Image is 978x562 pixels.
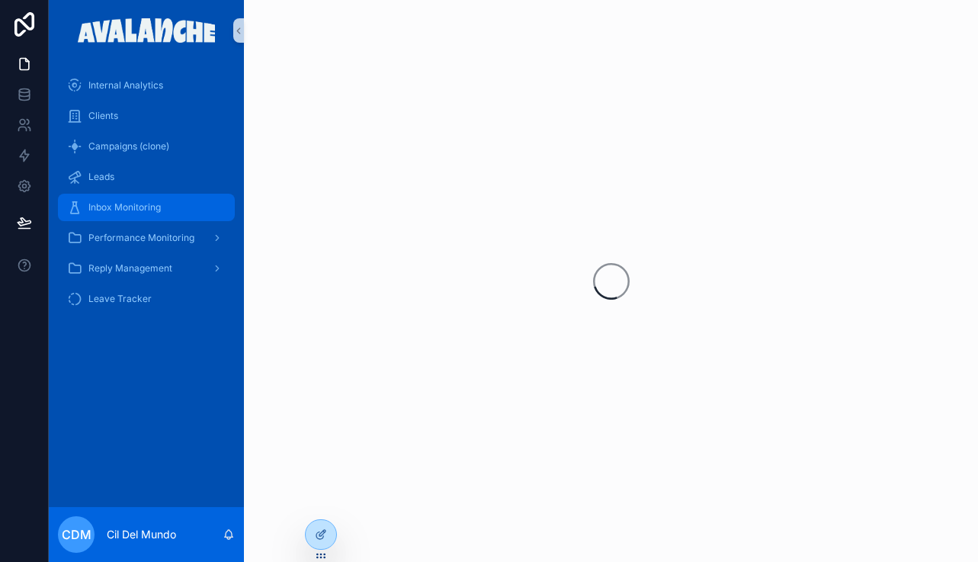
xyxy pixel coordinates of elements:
span: Leads [88,171,114,183]
span: Performance Monitoring [88,232,194,244]
span: Leave Tracker [88,293,152,305]
span: Campaigns (clone) [88,140,169,153]
a: Leads [58,163,235,191]
a: Clients [58,102,235,130]
div: scrollable content [49,61,244,332]
span: CDM [62,525,91,544]
a: Performance Monitoring [58,224,235,252]
a: Internal Analytics [58,72,235,99]
span: Internal Analytics [88,79,163,92]
p: Cil Del Mundo [107,527,176,542]
span: Reply Management [88,262,172,275]
a: Campaigns (clone) [58,133,235,160]
a: Leave Tracker [58,285,235,313]
span: Clients [88,110,118,122]
span: Inbox Monitoring [88,201,161,214]
a: Reply Management [58,255,235,282]
a: Inbox Monitoring [58,194,235,221]
img: App logo [78,18,216,43]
